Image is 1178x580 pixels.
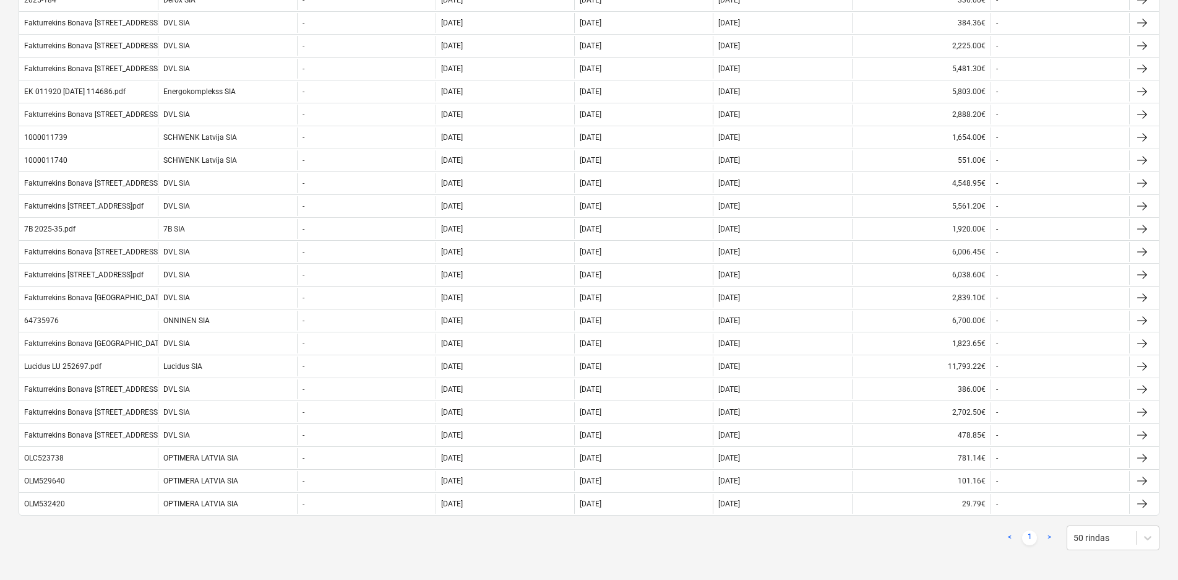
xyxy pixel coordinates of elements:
[852,196,991,216] div: 5,561.20€
[996,179,998,188] div: -
[303,225,304,233] div: -
[24,248,171,256] div: Fakturrekins Bonava [STREET_ADDRESS]pdf
[158,13,296,33] div: DVL SIA
[24,477,65,485] div: OLM529640
[852,494,991,514] div: 29.79€
[852,105,991,124] div: 2,888.20€
[158,242,296,262] div: DVL SIA
[718,339,740,348] div: [DATE]
[852,288,991,308] div: 2,839.10€
[441,271,463,279] div: [DATE]
[996,454,998,462] div: -
[996,362,998,371] div: -
[158,379,296,399] div: DVL SIA
[580,293,601,302] div: [DATE]
[718,110,740,119] div: [DATE]
[852,357,991,376] div: 11,793.22€
[24,271,144,279] div: Fakturrekins [STREET_ADDRESS]pdf
[24,454,64,462] div: OLC523738
[24,64,171,73] div: Fakturrekins Bonava [STREET_ADDRESS]pdf
[24,19,171,27] div: Fakturrekins Bonava [STREET_ADDRESS]pdf
[158,150,296,170] div: SCHWENK Latvija SIA
[718,316,740,325] div: [DATE]
[718,385,740,394] div: [DATE]
[580,385,601,394] div: [DATE]
[303,133,304,142] div: -
[996,385,998,394] div: -
[718,156,740,165] div: [DATE]
[996,248,998,256] div: -
[580,477,601,485] div: [DATE]
[24,339,283,348] div: Fakturrekins Bonava [GEOGRAPHIC_DATA] 08,07,2025 [STREET_ADDRESS]pdf
[158,425,296,445] div: DVL SIA
[303,408,304,417] div: -
[852,265,991,285] div: 6,038.60€
[718,64,740,73] div: [DATE]
[303,248,304,256] div: -
[718,293,740,302] div: [DATE]
[996,64,998,73] div: -
[441,156,463,165] div: [DATE]
[580,362,601,371] div: [DATE]
[580,41,601,50] div: [DATE]
[158,311,296,331] div: ONNINEN SIA
[580,179,601,188] div: [DATE]
[303,179,304,188] div: -
[852,128,991,147] div: 1,654.00€
[718,225,740,233] div: [DATE]
[441,248,463,256] div: [DATE]
[996,339,998,348] div: -
[158,219,296,239] div: 7B SIA
[158,494,296,514] div: OPTIMERA LATVIA SIA
[996,202,998,210] div: -
[718,271,740,279] div: [DATE]
[24,225,75,233] div: 7B 2025-35.pdf
[158,402,296,422] div: DVL SIA
[852,311,991,331] div: 6,700.00€
[158,36,296,56] div: DVL SIA
[158,59,296,79] div: DVL SIA
[24,293,283,302] div: Fakturrekins Bonava [GEOGRAPHIC_DATA] 03,07,2025 [STREET_ADDRESS]pdf
[303,202,304,210] div: -
[303,316,304,325] div: -
[303,156,304,165] div: -
[158,357,296,376] div: Lucidus SIA
[996,271,998,279] div: -
[580,454,601,462] div: [DATE]
[303,362,304,371] div: -
[718,248,740,256] div: [DATE]
[441,385,463,394] div: [DATE]
[303,385,304,394] div: -
[580,225,601,233] div: [DATE]
[158,265,296,285] div: DVL SIA
[24,179,171,188] div: Fakturrekins Bonava [STREET_ADDRESS]pdf
[441,225,463,233] div: [DATE]
[852,82,991,102] div: 5,803.00€
[303,41,304,50] div: -
[718,454,740,462] div: [DATE]
[580,431,601,439] div: [DATE]
[852,242,991,262] div: 6,006.45€
[24,316,59,325] div: 64735976
[580,202,601,210] div: [DATE]
[580,87,601,96] div: [DATE]
[852,448,991,468] div: 781.14€
[718,202,740,210] div: [DATE]
[996,500,998,508] div: -
[158,334,296,353] div: DVL SIA
[441,431,463,439] div: [DATE]
[303,19,304,27] div: -
[718,431,740,439] div: [DATE]
[580,64,601,73] div: [DATE]
[718,362,740,371] div: [DATE]
[303,477,304,485] div: -
[24,41,171,50] div: Fakturrekins Bonava [STREET_ADDRESS]pdf
[24,431,171,439] div: Fakturrekins Bonava [STREET_ADDRESS]pdf
[303,271,304,279] div: -
[852,150,991,170] div: 551.00€
[580,156,601,165] div: [DATE]
[158,128,296,147] div: SCHWENK Latvija SIA
[580,500,601,508] div: [DATE]
[1116,521,1178,580] iframe: Chat Widget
